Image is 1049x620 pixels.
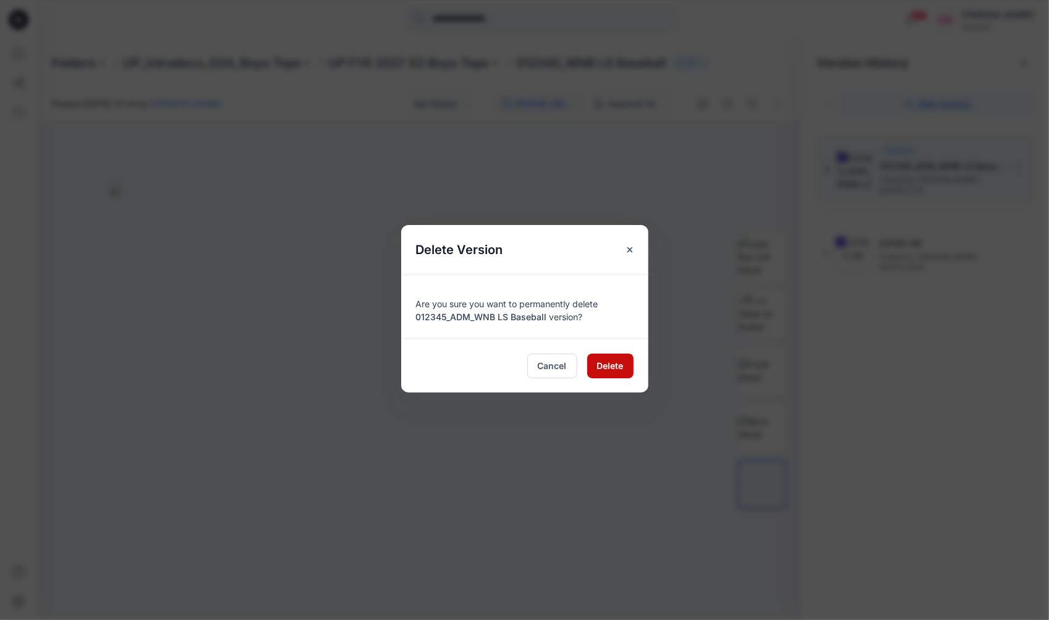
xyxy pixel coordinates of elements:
[619,239,641,261] button: Close
[527,354,577,378] button: Cancel
[416,312,547,322] span: 012345_ADM_WNB LS Baseball
[416,290,634,323] div: Are you sure you want to permanently delete version?
[538,359,567,372] span: Cancel
[597,359,624,372] span: Delete
[587,354,634,378] button: Delete
[401,225,518,274] h5: Delete Version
